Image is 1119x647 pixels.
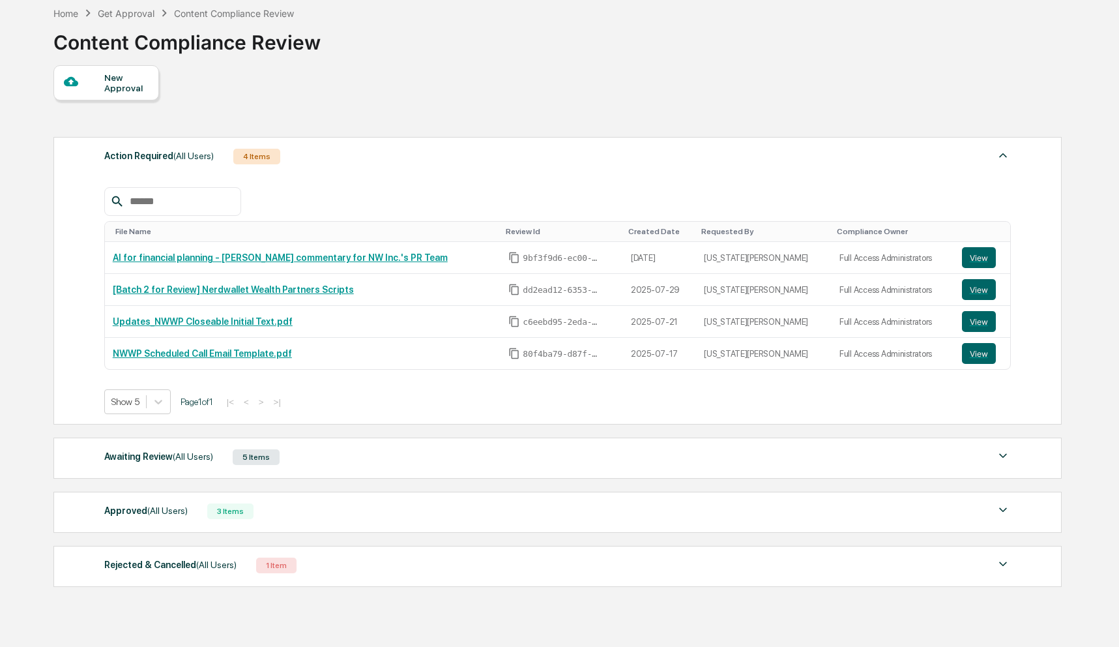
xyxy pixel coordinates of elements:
[623,274,696,306] td: 2025-07-29
[962,247,1002,268] a: View
[256,558,297,573] div: 1 Item
[623,338,696,369] td: 2025-07-17
[104,72,148,93] div: New Approval
[104,556,237,573] div: Rejected & Cancelled
[623,306,696,338] td: 2025-07-21
[173,151,214,161] span: (All Users)
[962,311,1002,332] a: View
[98,8,154,19] div: Get Approval
[223,397,238,408] button: |<
[240,397,253,408] button: <
[962,343,996,364] button: View
[623,242,696,274] td: [DATE]
[696,274,832,306] td: [US_STATE][PERSON_NAME]
[508,316,520,327] span: Copy Id
[628,227,691,236] div: Toggle SortBy
[113,252,448,263] a: AI for financial planning - [PERSON_NAME] commentary for NW Inc.'s PR Team
[115,227,496,236] div: Toggle SortBy
[832,338,954,369] td: Full Access Administrators
[962,279,996,300] button: View
[523,253,601,263] span: 9bf3f9d6-ec00-4609-a326-e373718264ae
[962,343,1002,364] a: View
[832,242,954,274] td: Full Access Administrators
[255,397,268,408] button: >
[508,252,520,263] span: Copy Id
[995,448,1011,464] img: caret
[196,560,237,570] span: (All Users)
[696,242,832,274] td: [US_STATE][PERSON_NAME]
[207,504,254,519] div: 3 Items
[995,147,1011,163] img: caret
[962,279,1002,300] a: View
[523,349,601,359] span: 80f4ba79-d87f-4cb6-8458-b68e2bdb47c7
[53,8,78,19] div: Home
[508,284,520,295] span: Copy Id
[523,285,601,295] span: dd2ead12-6353-41e4-9b21-1b0cf20a9be1
[962,311,996,332] button: View
[113,316,293,327] a: Updates_NWWP Closeable Initial Text.pdf
[962,247,996,268] button: View
[837,227,949,236] div: Toggle SortBy
[508,348,520,359] span: Copy Id
[995,556,1011,572] img: caret
[523,317,601,327] span: c6eebd95-2eda-47bf-a497-3eb1b7318b58
[270,397,285,408] button: >|
[233,449,280,465] div: 5 Items
[965,227,1005,236] div: Toggle SortBy
[53,20,321,54] div: Content Compliance Review
[995,502,1011,518] img: caret
[104,448,213,465] div: Awaiting Review
[696,338,832,369] td: [US_STATE][PERSON_NAME]
[174,8,294,19] div: Content Compliance Review
[832,274,954,306] td: Full Access Administrators
[173,451,213,462] span: (All Users)
[506,227,617,236] div: Toggle SortBy
[233,149,280,164] div: 4 Items
[701,227,826,236] div: Toggle SortBy
[104,147,214,164] div: Action Required
[113,348,292,359] a: NWWP Scheduled Call Email Template.pdf
[147,505,188,516] span: (All Users)
[832,306,954,338] td: Full Access Administrators
[181,397,213,407] span: Page 1 of 1
[113,284,354,295] a: [Batch 2 for Review] Nerdwallet Wealth Partners Scripts
[696,306,832,338] td: [US_STATE][PERSON_NAME]
[104,502,188,519] div: Approved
